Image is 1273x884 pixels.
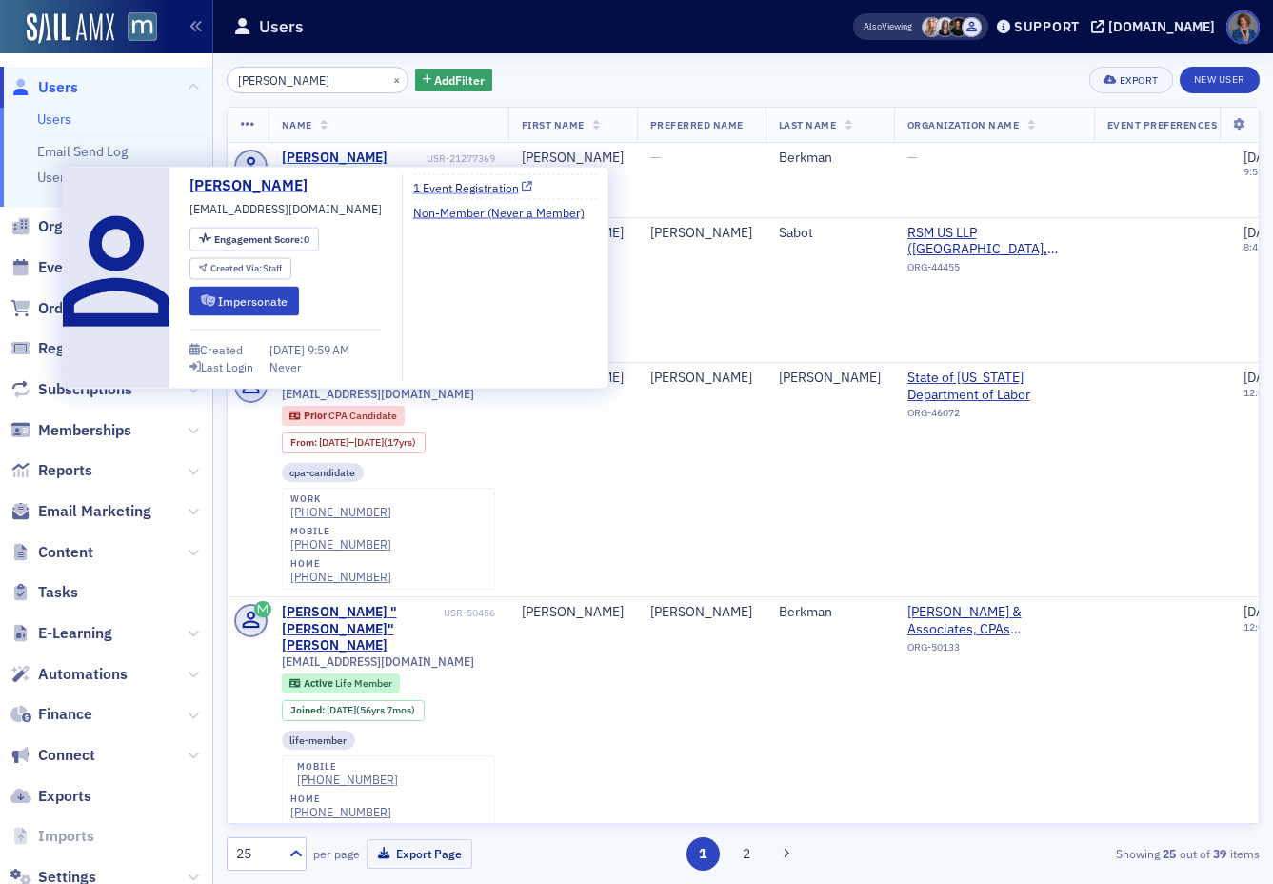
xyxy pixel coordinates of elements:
[128,12,157,42] img: SailAMX
[282,700,425,721] div: Joined: 1969-01-16 00:00:00
[522,604,624,621] div: [PERSON_NAME]
[290,493,391,505] div: work
[304,409,328,422] span: Prior
[779,118,837,131] span: Last Name
[415,69,493,92] button: AddFilter
[297,773,398,787] div: [PHONE_NUMBER]
[27,13,114,44] img: SailAMX
[779,370,881,387] div: [PERSON_NAME]
[38,379,132,400] span: Subscriptions
[907,370,1081,403] span: State of Maryland Department of Labor
[37,169,141,186] a: User Custom CPE
[10,542,93,563] a: Content
[189,228,319,251] div: Engagement Score: 0
[522,118,585,131] span: First Name
[935,17,955,37] span: Kelly Brown
[907,641,1081,660] div: ORG-50133
[282,150,388,167] div: [PERSON_NAME]
[38,745,95,766] span: Connect
[354,435,384,449] span: [DATE]
[214,234,310,245] div: 0
[38,298,85,319] span: Orders
[289,410,396,422] a: Prior CPA Candidate
[779,604,881,621] div: Berkman
[388,70,406,88] button: ×
[304,676,335,690] span: Active
[650,149,661,166] span: —
[1226,10,1260,44] span: Profile
[10,216,134,237] a: Organizations
[210,264,283,274] div: Staff
[907,225,1081,258] a: RSM US LLP ([GEOGRAPHIC_DATA], [GEOGRAPHIC_DATA])
[236,844,278,864] div: 25
[1014,18,1080,35] div: Support
[282,387,474,401] span: [EMAIL_ADDRESS][DOMAIN_NAME]
[189,174,322,197] a: [PERSON_NAME]
[189,200,382,217] span: [EMAIL_ADDRESS][DOMAIN_NAME]
[290,558,391,570] div: home
[38,542,93,563] span: Content
[10,460,92,481] a: Reports
[38,216,134,237] span: Organizations
[290,570,391,584] a: [PHONE_NUMBER]
[327,703,356,716] span: [DATE]
[38,501,151,522] span: Email Marketing
[38,420,131,441] span: Memberships
[290,805,391,819] a: [PHONE_NUMBER]
[38,786,91,807] span: Exports
[779,150,881,167] div: Berkman
[10,420,131,441] a: Memberships
[444,607,495,619] div: USR-50456
[201,362,253,372] div: Last Login
[38,826,94,847] span: Imports
[434,71,485,89] span: Add Filter
[290,505,391,519] a: [PHONE_NUMBER]
[10,379,132,400] a: Subscriptions
[864,20,882,32] div: Also
[269,341,308,356] span: [DATE]
[38,664,128,685] span: Automations
[290,704,327,716] span: Joined :
[928,845,1260,862] div: Showing out of items
[289,677,391,690] a: Active Life Member
[1210,845,1230,862] strong: 39
[413,203,599,220] a: Non-Member (Never a Member)
[290,537,391,552] a: [PHONE_NUMBER]
[313,845,360,862] label: per page
[907,225,1081,258] span: RSM US LLP (Baltimore, MD)
[282,118,312,131] span: Name
[290,794,391,805] div: home
[114,12,157,45] a: View Homepage
[282,654,474,669] span: [EMAIL_ADDRESS][DOMAIN_NAME]
[38,704,92,725] span: Finance
[907,370,1081,403] a: State of [US_STATE] Department of Labor
[10,745,95,766] a: Connect
[290,526,391,537] div: mobile
[38,77,78,98] span: Users
[686,837,720,871] button: 1
[10,582,78,603] a: Tasks
[282,731,356,750] div: life-member
[650,118,744,131] span: Preferred Name
[10,257,165,278] a: Events & Products
[10,786,91,807] a: Exports
[650,370,752,387] div: [PERSON_NAME]
[328,409,397,422] span: CPA Candidate
[907,261,1081,280] div: ORG-44455
[37,110,71,128] a: Users
[522,150,624,167] div: [PERSON_NAME]
[907,118,1020,131] span: Organization Name
[282,432,426,453] div: From: 2003-05-19 00:00:00
[10,501,151,522] a: Email Marketing
[189,257,291,279] div: Created Via: Staff
[38,623,112,644] span: E-Learning
[227,67,408,93] input: Search…
[282,604,441,654] div: [PERSON_NAME] "[PERSON_NAME]" [PERSON_NAME]
[907,604,1081,637] a: [PERSON_NAME] & Associates, CPAs ([GEOGRAPHIC_DATA], [GEOGRAPHIC_DATA])
[10,77,78,98] a: Users
[1160,845,1180,862] strong: 25
[1180,67,1260,93] a: New User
